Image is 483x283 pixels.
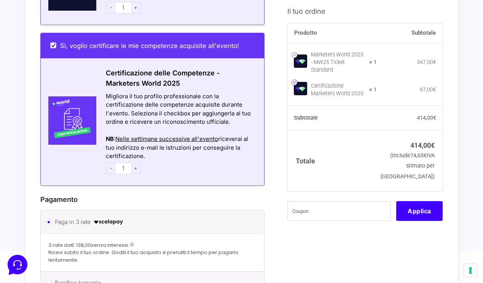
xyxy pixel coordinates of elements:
[116,163,131,174] input: 1
[12,43,62,49] span: Your Conversations
[287,130,377,191] th: Totale
[106,135,114,142] strong: NB
[417,114,436,120] bdi: 414,00
[37,55,52,70] img: dark
[118,224,128,230] p: Help
[12,107,52,113] span: Find an Answer
[6,6,128,30] h2: Hello from Marketers 👋
[40,194,265,205] h3: Pagamento
[294,82,307,95] img: Certificazione Marketers World 2025
[433,86,436,92] span: €
[116,2,131,13] input: 1
[396,201,443,221] button: Applica
[106,69,220,87] span: Certificazione delle Competenze - Marketers World 2025
[6,253,29,276] iframe: Customerly Messenger Launcher
[106,163,116,174] span: -
[431,141,435,149] span: €
[99,213,146,230] button: Help
[17,123,124,131] input: Search for an Article...
[433,114,436,120] span: €
[369,58,377,66] strong: × 1
[95,107,140,113] a: Open Help Center
[53,213,100,230] button: Messages
[311,82,364,97] div: Certificazione Marketers World 2025
[287,23,377,43] th: Prodotto
[106,92,255,126] div: Migliora il tuo profilo professionale con la certificazione delle competenze acquisite durante l'...
[23,224,36,230] p: Home
[24,55,40,70] img: dark
[131,2,141,13] span: +
[106,2,116,13] span: -
[287,201,391,221] input: Coupon
[65,224,87,230] p: Messages
[60,42,239,50] span: Sì, voglio certificare le mie competenze acquisite all'evento!
[12,76,140,91] button: Start a Conversation
[12,55,27,70] img: dark
[420,86,436,92] bdi: 67,00
[106,135,255,161] div: : riceverai al tuo indirizzo e-mail le istruzioni per conseguire la certificazione.
[417,59,436,65] bdi: 347,00
[6,213,53,230] button: Home
[131,163,141,174] span: +
[377,23,443,43] th: Subtotale
[410,141,435,149] bdi: 414,00
[93,217,124,227] img: scalapay-logo-black.png
[106,126,255,135] div: Azioni del messaggio
[311,51,364,74] div: Marketers World 2025 - MW25 Ticket Standard
[464,264,477,277] button: Le tue preferenze relative al consenso per le tecnologie di tracciamento
[41,96,97,145] img: Certificazione-MW24-300x300-1.jpg
[55,81,107,87] span: Start a Conversation
[115,135,218,142] span: Nelle settimane successive all'evento
[433,59,436,65] span: €
[50,42,56,48] input: Sì, voglio certificare le mie competenze acquisite all'evento!
[55,216,248,228] label: Paga in 3 rate
[424,152,427,159] span: €
[294,54,307,68] img: Marketers World 2025 - MW25 Ticket Standard
[287,106,377,130] th: Subtotale
[410,152,427,159] span: 74,65
[287,6,443,16] h3: Il tuo ordine
[381,152,435,179] small: (include IVA stimato per [GEOGRAPHIC_DATA])
[369,86,377,93] strong: × 1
